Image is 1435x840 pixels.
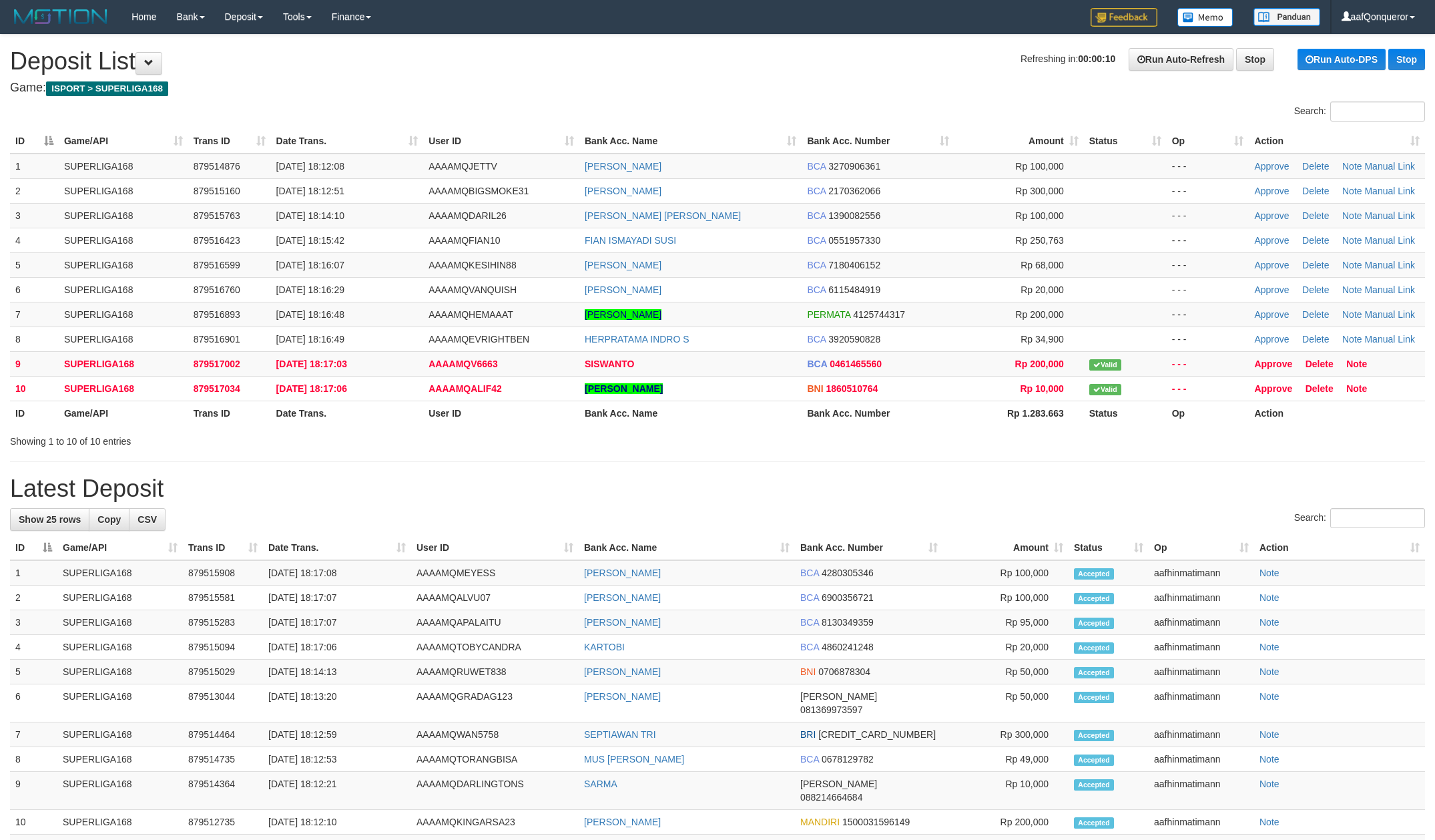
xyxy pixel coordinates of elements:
[1149,722,1254,747] td: aafhinmatimann
[1015,309,1063,320] span: Rp 200,000
[800,729,816,740] span: BRI
[1342,260,1362,270] a: Note
[822,592,874,603] span: Copy 6900356721 to clipboard
[428,284,517,295] span: AAAAMQVANQUISH
[183,560,263,586] td: 879515908
[1259,754,1279,765] a: Note
[1020,383,1063,394] span: Rp 10,000
[1302,284,1329,295] a: Delete
[1259,642,1279,652] a: Note
[1074,755,1114,766] span: Accepted
[183,586,263,610] td: 879515581
[822,754,874,765] span: Copy 0678129782 to clipboard
[1167,277,1249,302] td: - - -
[1254,383,1292,394] a: Approve
[585,186,661,196] a: [PERSON_NAME]
[1302,210,1329,221] a: Delete
[1388,49,1425,70] a: Stop
[263,635,411,660] td: [DATE] 18:17:06
[943,722,1069,747] td: Rp 300,000
[1074,667,1114,678] span: Accepted
[10,48,1425,75] h1: Deposit List
[194,383,240,394] span: 879517034
[828,210,880,221] span: Copy 1390082556 to clipboard
[10,747,57,772] td: 8
[943,536,1069,560] th: Amount: activate to sort column ascending
[807,186,826,196] span: BCA
[1259,817,1279,827] a: Note
[1302,235,1329,246] a: Delete
[1364,161,1415,172] a: Manual Link
[411,586,579,610] td: AAAAMQALVU07
[1167,302,1249,327] td: - - -
[137,514,157,525] span: CSV
[828,186,880,196] span: Copy 2170362066 to clipboard
[1253,8,1320,26] img: panduan.png
[807,284,826,295] span: BCA
[1069,536,1149,560] th: Status: activate to sort column ascending
[954,401,1084,425] th: Rp 1.283.663
[1302,309,1329,320] a: Delete
[59,302,188,327] td: SUPERLIGA168
[276,309,344,320] span: [DATE] 18:16:48
[1342,186,1362,196] a: Note
[428,359,497,369] span: AAAAMQV6663
[807,260,826,270] span: BCA
[1364,186,1415,196] a: Manual Link
[10,327,59,351] td: 8
[943,747,1069,772] td: Rp 49,000
[1089,359,1121,371] span: Valid transaction
[276,235,344,246] span: [DATE] 18:15:42
[1254,161,1289,172] a: Approve
[263,610,411,635] td: [DATE] 18:17:07
[585,210,741,221] a: [PERSON_NAME] [PERSON_NAME]
[57,635,183,660] td: SUPERLIGA168
[10,81,1425,95] h4: Game:
[1294,508,1425,528] label: Search:
[807,334,826,345] span: BCA
[1167,228,1249,252] td: - - -
[57,610,183,635] td: SUPERLIGA168
[1259,691,1279,702] a: Note
[1254,260,1289,270] a: Approve
[822,568,874,578] span: Copy 4280305346 to clipboard
[822,617,874,628] span: Copy 8130349359 to clipboard
[1129,48,1233,71] a: Run Auto-Refresh
[1294,101,1425,122] label: Search:
[428,309,513,320] span: AAAAMQHEMAAAT
[1254,284,1289,295] a: Approve
[59,129,188,154] th: Game/API: activate to sort column ascending
[1249,129,1425,154] th: Action: activate to sort column ascending
[276,359,347,369] span: [DATE] 18:17:03
[1149,560,1254,586] td: aafhinmatimann
[428,210,507,221] span: AAAAMQDARIL26
[10,129,59,154] th: ID: activate to sort column descending
[276,210,344,221] span: [DATE] 18:14:10
[828,161,880,172] span: Copy 3270906361 to clipboard
[59,228,188,252] td: SUPERLIGA168
[194,235,240,246] span: 879516423
[1342,284,1362,295] a: Note
[800,568,819,578] span: BCA
[194,210,240,221] span: 879515763
[1091,8,1157,27] img: Feedback.jpg
[1177,8,1233,27] img: Button%20Memo.svg
[188,401,271,425] th: Trans ID
[584,779,617,789] a: SARMA
[585,334,689,345] a: HERPRATAMA INDRO S
[183,722,263,747] td: 879514464
[585,383,663,394] a: [PERSON_NAME]
[10,429,588,448] div: Showing 1 to 10 of 10 entries
[943,560,1069,586] td: Rp 100,000
[10,610,57,635] td: 3
[57,684,183,722] td: SUPERLIGA168
[585,235,676,246] a: FIAN ISMAYADI SUSI
[1254,536,1425,560] th: Action: activate to sort column ascending
[802,129,954,154] th: Bank Acc. Number: activate to sort column ascending
[276,260,344,270] span: [DATE] 18:16:07
[10,536,57,560] th: ID: activate to sort column descending
[10,508,89,531] a: Show 25 rows
[1167,351,1249,376] td: - - -
[1167,376,1249,401] td: - - -
[807,161,826,172] span: BCA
